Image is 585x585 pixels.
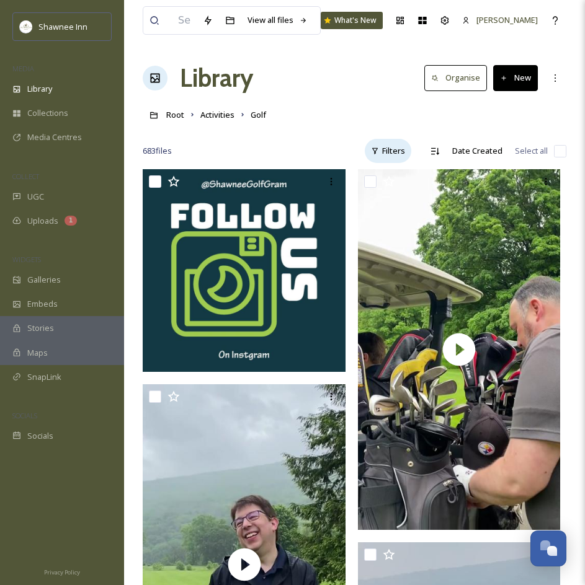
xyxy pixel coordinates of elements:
a: Golf [251,107,266,122]
div: 1 [65,216,77,226]
a: Root [166,107,184,122]
span: Socials [27,430,53,442]
span: WIDGETS [12,255,41,264]
span: Galleries [27,274,61,286]
span: Shawnee Inn [38,21,87,32]
span: COLLECT [12,172,39,181]
a: Privacy Policy [44,564,80,579]
div: Date Created [446,139,509,163]
span: Embeds [27,298,58,310]
span: Media Centres [27,131,82,143]
button: New [493,65,538,90]
img: 3a11e118-108d-b2aa-2ed7-400b1b6f2f31.jpg [143,169,346,372]
span: MEDIA [12,64,34,73]
a: [PERSON_NAME] [456,8,544,32]
span: Uploads [27,215,58,227]
span: SnapLink [27,371,61,383]
span: [PERSON_NAME] [476,14,538,25]
span: Root [166,109,184,120]
a: View all files [241,8,314,32]
span: SOCIALS [12,411,37,420]
span: Select all [515,145,548,157]
button: Organise [424,65,487,90]
span: Privacy Policy [44,568,80,576]
span: Golf [251,109,266,120]
button: Open Chat [530,530,566,566]
span: Library [27,83,52,95]
span: Collections [27,107,68,119]
span: Stories [27,322,54,334]
a: What's New [321,12,383,29]
span: Maps [27,347,48,359]
span: Activities [200,109,234,120]
a: Organise [424,65,493,90]
a: Activities [200,107,234,122]
img: shawnee-300x300.jpg [20,20,32,33]
span: UGC [27,191,44,203]
img: thumbnail [358,169,561,529]
input: Search your library [172,7,197,34]
a: Library [180,59,253,97]
div: Filters [365,139,411,163]
span: 683 file s [143,145,172,157]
